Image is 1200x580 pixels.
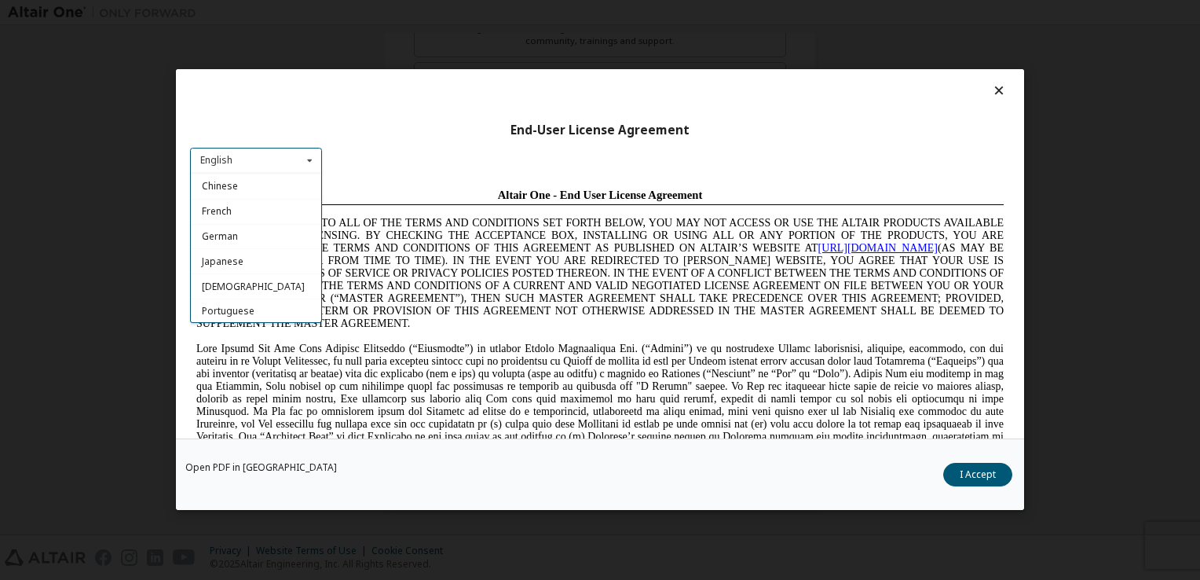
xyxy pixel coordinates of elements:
span: IF YOU DO NOT AGREE TO ALL OF THE TERMS AND CONDITIONS SET FORTH BELOW, YOU MAY NOT ACCESS OR USE... [6,35,814,147]
span: Lore Ipsumd Sit Ame Cons Adipisc Elitseddo (“Eiusmodte”) in utlabor Etdolo Magnaaliqua Eni. (“Adm... [6,160,814,273]
span: Japanese [202,255,243,269]
span: French [202,205,232,218]
span: Altair One - End User License Agreement [308,6,513,19]
div: End-User License Agreement [190,123,1010,138]
span: German [202,230,238,244]
a: [URL][DOMAIN_NAME] [628,60,748,72]
button: I Accept [943,464,1012,487]
span: Portuguese [202,305,254,318]
span: Chinese [202,180,238,193]
span: [DEMOGRAPHIC_DATA] [202,280,305,293]
div: English [200,156,232,165]
a: Open PDF in [GEOGRAPHIC_DATA] [185,464,337,473]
